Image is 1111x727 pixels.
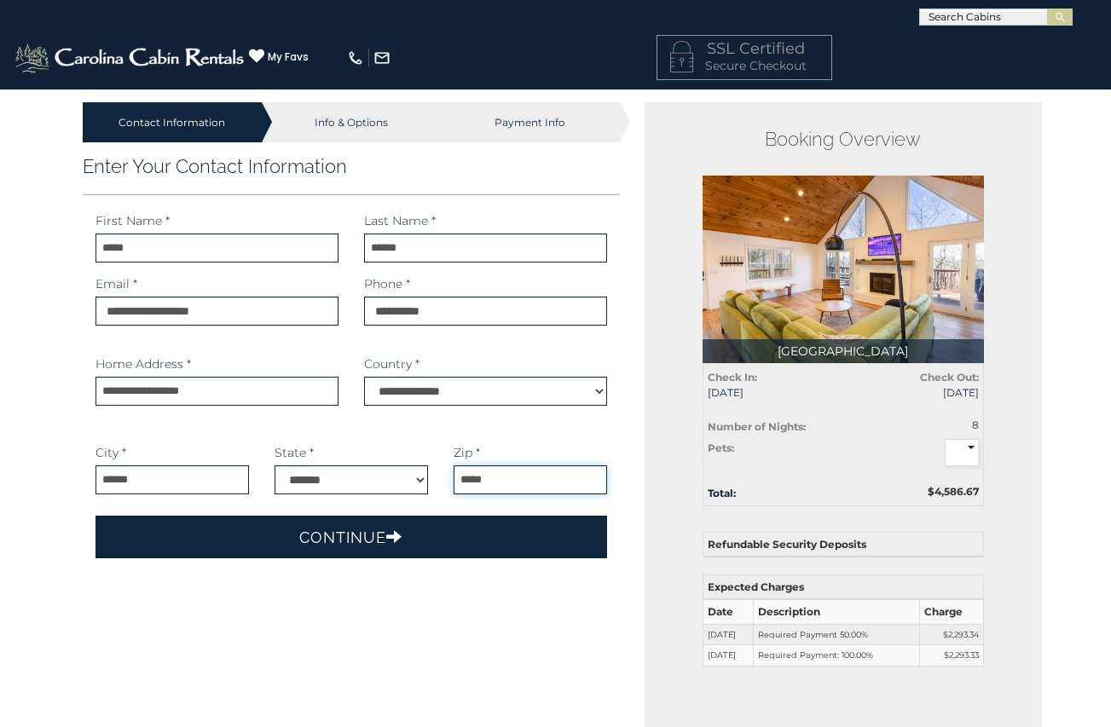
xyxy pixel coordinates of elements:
[753,645,919,666] td: Required Payment: 100.00%
[703,176,984,363] img: 1714396366_thumbnail.jpeg
[708,487,736,499] strong: Total:
[703,599,753,624] th: Date
[95,212,170,229] label: First Name *
[670,57,819,74] p: Secure Checkout
[373,49,391,66] img: mail-regular-white.png
[708,441,734,454] strong: Pets:
[95,516,608,558] button: Continue
[275,444,314,461] label: State *
[364,212,436,229] label: Last Name *
[703,533,983,557] th: Refundable Security Deposits
[249,49,309,66] a: My Favs
[670,41,819,58] h4: SSL Certified
[919,624,983,645] td: $2,293.34
[364,355,420,372] label: Country *
[703,575,983,600] th: Expected Charges
[753,599,919,624] th: Description
[753,624,919,645] td: Required Payment 50.00%
[708,371,757,384] strong: Check In:
[708,420,806,433] strong: Number of Nights:
[268,49,309,65] span: My Favs
[919,645,983,666] td: $2,293.33
[703,645,753,666] td: [DATE]
[708,385,830,400] span: [DATE]
[347,49,364,66] img: phone-regular-white.png
[13,41,249,75] img: White-1-2.png
[95,355,191,372] label: Home Address *
[703,624,753,645] td: [DATE]
[95,275,137,292] label: Email *
[703,339,984,363] p: [GEOGRAPHIC_DATA]
[703,128,984,150] h2: Booking Overview
[454,444,480,461] label: Zip *
[95,444,126,461] label: City *
[906,418,979,432] div: 8
[843,484,992,499] div: $4,586.67
[364,275,410,292] label: Phone *
[919,599,983,624] th: Charge
[670,41,693,72] img: LOCKICON1.png
[920,371,979,384] strong: Check Out:
[856,385,979,400] span: [DATE]
[83,155,621,177] h3: Enter Your Contact Information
